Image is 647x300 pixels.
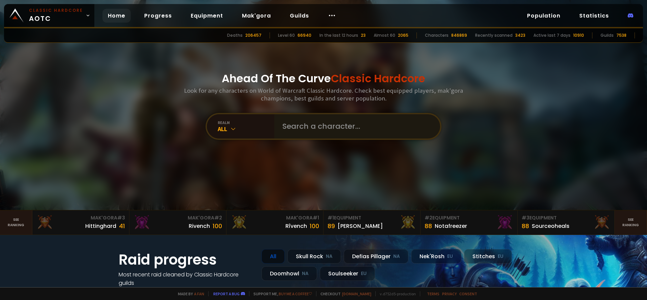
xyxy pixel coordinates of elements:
[320,266,375,281] div: Soulseeker
[398,32,408,38] div: 2065
[361,270,367,277] small: EU
[129,210,226,235] a: Mak'Gora#2Rivench100
[616,32,626,38] div: 7538
[36,214,125,221] div: Mak'Gora
[425,214,432,221] span: # 2
[342,291,371,296] a: [DOMAIN_NAME]
[451,32,467,38] div: 846869
[338,222,383,230] div: [PERSON_NAME]
[425,214,513,221] div: Equipment
[361,32,366,38] div: 23
[85,222,116,230] div: Hittinghard
[518,210,615,235] a: #3Equipment88Sourceoheals
[222,70,425,87] h1: Ahead Of The Curve
[194,291,204,296] a: a fan
[189,222,210,230] div: Rivench
[374,32,395,38] div: Almost 60
[237,9,276,23] a: Mak'gora
[331,71,425,86] span: Classic Hardcore
[227,32,243,38] div: Deaths
[393,253,400,260] small: NA
[278,32,295,38] div: Level 60
[218,120,274,125] div: realm
[287,249,341,264] div: Skull Rock
[102,9,131,23] a: Home
[573,32,584,38] div: 10910
[459,291,477,296] a: Consent
[313,214,319,221] span: # 1
[298,32,311,38] div: 66940
[139,9,177,23] a: Progress
[174,291,204,296] span: Made by
[4,4,94,27] a: Classic HardcoreAOTC
[213,221,222,231] div: 100
[615,210,647,235] a: Seeranking
[133,214,222,221] div: Mak'Gora
[498,253,503,260] small: EU
[185,9,228,23] a: Equipment
[323,210,421,235] a: #1Equipment89[PERSON_NAME]
[119,221,125,231] div: 41
[218,125,274,133] div: All
[261,266,317,281] div: Doomhowl
[522,9,566,23] a: Population
[261,249,285,264] div: All
[249,291,312,296] span: Support me,
[279,291,312,296] a: Buy me a coffee
[285,222,307,230] div: Rîvench
[230,214,319,221] div: Mak'Gora
[328,214,416,221] div: Equipment
[319,32,358,38] div: In the last 12 hours
[600,32,614,38] div: Guilds
[447,253,453,260] small: EU
[411,249,461,264] div: Nek'Rosh
[533,32,571,38] div: Active last 7 days
[442,291,457,296] a: Privacy
[425,32,449,38] div: Characters
[522,214,610,221] div: Equipment
[214,214,222,221] span: # 2
[316,291,371,296] span: Checkout
[245,32,261,38] div: 206457
[29,7,83,24] span: AOTC
[226,210,323,235] a: Mak'Gora#1Rîvench100
[310,221,319,231] div: 100
[344,249,408,264] div: Defias Pillager
[522,221,529,231] div: 88
[435,222,467,230] div: Notafreezer
[326,253,333,260] small: NA
[32,210,129,235] a: Mak'Gora#3Hittinghard41
[427,291,439,296] a: Terms
[522,214,529,221] span: # 3
[421,210,518,235] a: #2Equipment88Notafreezer
[181,87,466,102] h3: Look for any characters on World of Warcraft Classic Hardcore. Check best equipped players, mak'g...
[515,32,525,38] div: 3423
[328,221,335,231] div: 89
[302,270,309,277] small: NA
[425,221,432,231] div: 88
[29,7,83,13] small: Classic Hardcore
[475,32,513,38] div: Recently scanned
[117,214,125,221] span: # 3
[574,9,614,23] a: Statistics
[213,291,240,296] a: Report a bug
[532,222,569,230] div: Sourceoheals
[328,214,334,221] span: # 1
[464,249,512,264] div: Stitches
[284,9,314,23] a: Guilds
[375,291,416,296] span: v. d752d5 - production
[119,249,253,270] h1: Raid progress
[278,114,432,139] input: Search a character...
[119,270,253,287] h4: Most recent raid cleaned by Classic Hardcore guilds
